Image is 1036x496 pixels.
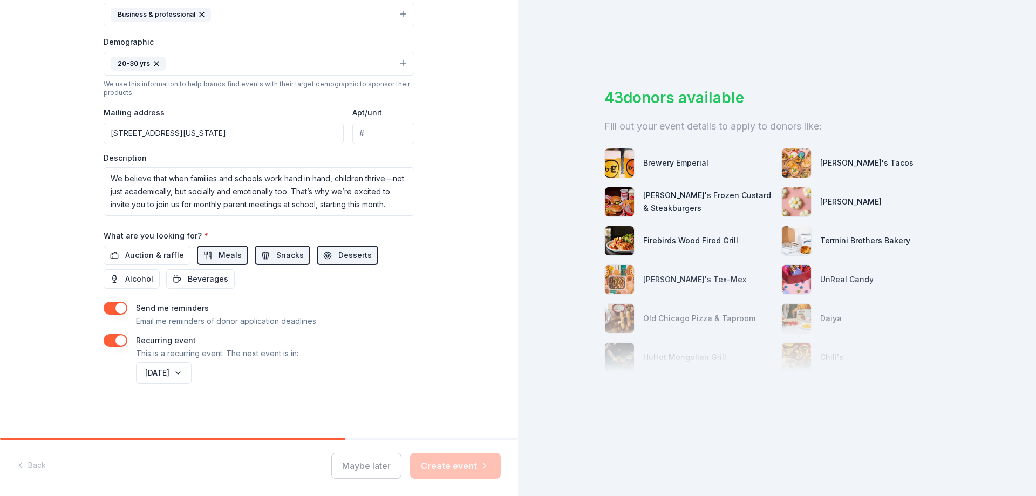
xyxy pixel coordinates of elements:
label: Recurring event [136,336,196,345]
label: Description [104,153,147,164]
button: Auction & raffle [104,246,190,265]
div: 43 donors available [604,86,950,109]
img: photo for Brewery Emperial [605,148,634,178]
button: Snacks [255,246,310,265]
img: photo for Firebirds Wood Fired Grill [605,226,634,255]
div: [PERSON_NAME] [820,195,882,208]
label: Send me reminders [136,303,209,312]
button: Business & professional [104,3,414,26]
div: We use this information to help brands find events with their target demographic to sponsor their... [104,80,414,97]
div: [PERSON_NAME]'s Frozen Custard & Steakburgers [643,189,773,215]
div: Termini Brothers Bakery [820,234,910,247]
textarea: We believe that when families and schools work hand in hand, children thrive—not just academicall... [104,167,414,216]
label: Demographic [104,37,154,47]
label: What are you looking for? [104,230,208,241]
span: Snacks [276,249,304,262]
span: Alcohol [125,273,153,286]
div: Firebirds Wood Fired Grill [643,234,738,247]
button: Desserts [317,246,378,265]
div: [PERSON_NAME]'s Tacos [820,157,914,169]
span: Desserts [338,249,372,262]
span: Beverages [188,273,228,286]
label: Apt/unit [352,107,382,118]
button: Beverages [166,269,235,289]
div: Fill out your event details to apply to donors like: [604,118,950,135]
img: photo for McLain's [782,187,811,216]
button: Alcohol [104,269,160,289]
span: Meals [219,249,242,262]
button: 20-30 yrs [104,52,414,76]
p: Email me reminders of donor application deadlines [136,315,316,328]
img: photo for Freddy's Frozen Custard & Steakburgers [605,187,634,216]
input: Enter a US address [104,123,344,144]
img: photo for Torchy's Tacos [782,148,811,178]
div: Business & professional [111,8,211,22]
p: This is a recurring event. The next event is in: [136,347,298,360]
label: Mailing address [104,107,165,118]
div: Brewery Emperial [643,157,708,169]
img: photo for Termini Brothers Bakery [782,226,811,255]
div: 20-30 yrs [111,57,166,71]
input: # [352,123,414,144]
span: Auction & raffle [125,249,184,262]
button: [DATE] [136,362,192,384]
button: Meals [197,246,248,265]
